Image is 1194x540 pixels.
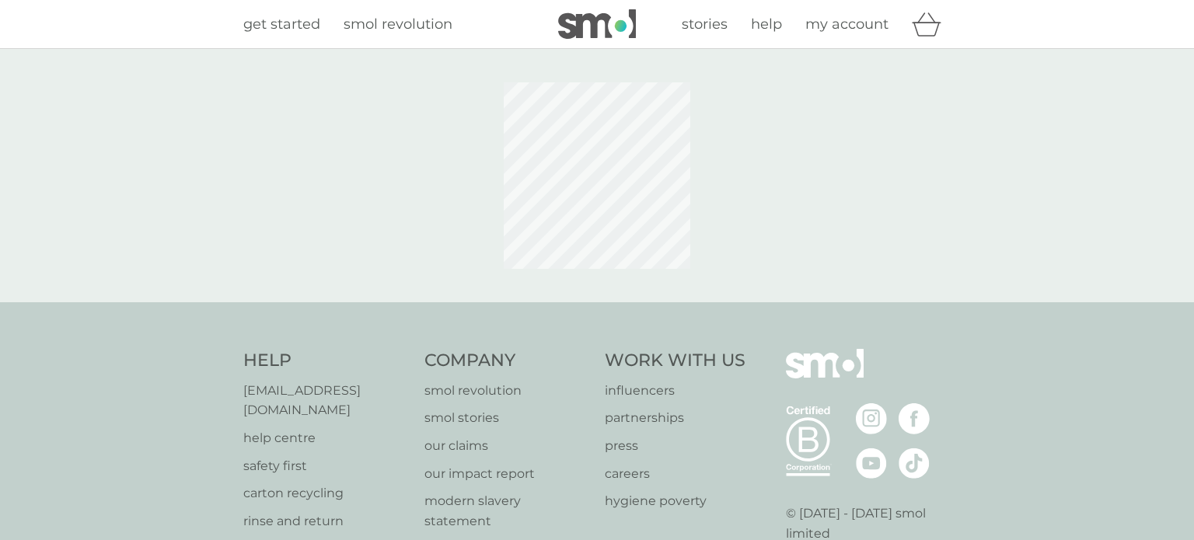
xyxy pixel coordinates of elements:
[682,16,728,33] span: stories
[912,9,951,40] div: basket
[243,456,409,476] a: safety first
[424,464,590,484] a: our impact report
[424,436,590,456] a: our claims
[682,13,728,36] a: stories
[856,403,887,434] img: visit the smol Instagram page
[243,16,320,33] span: get started
[605,464,745,484] a: careers
[605,349,745,373] h4: Work With Us
[899,448,930,479] img: visit the smol Tiktok page
[751,13,782,36] a: help
[424,408,590,428] a: smol stories
[344,16,452,33] span: smol revolution
[751,16,782,33] span: help
[243,13,320,36] a: get started
[243,428,409,448] a: help centre
[786,349,864,402] img: smol
[605,381,745,401] a: influencers
[243,349,409,373] h4: Help
[856,448,887,479] img: visit the smol Youtube page
[243,483,409,503] a: carton recycling
[605,436,745,456] a: press
[805,13,889,36] a: my account
[899,403,930,434] img: visit the smol Facebook page
[558,9,636,39] img: smol
[243,381,409,420] a: [EMAIL_ADDRESS][DOMAIN_NAME]
[243,511,409,531] a: rinse and return
[424,349,590,373] h4: Company
[424,381,590,401] a: smol revolution
[605,491,745,511] a: hygiene poverty
[605,408,745,428] a: partnerships
[344,13,452,36] a: smol revolution
[424,491,590,531] a: modern slavery statement
[805,16,889,33] span: my account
